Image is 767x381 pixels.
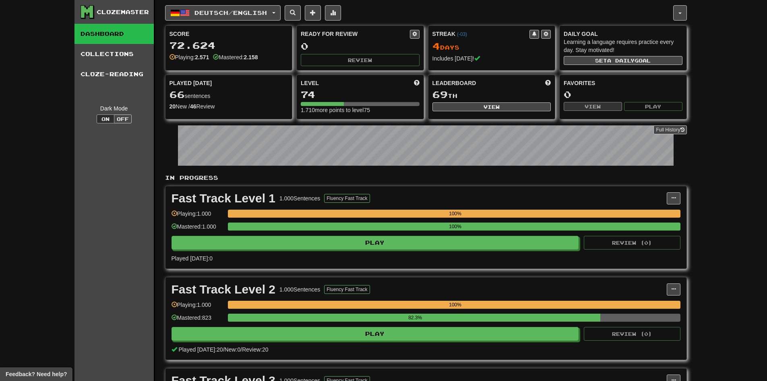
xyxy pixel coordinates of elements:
span: 69 [432,89,448,100]
strong: 2.158 [244,54,258,60]
span: New: 0 [225,346,241,353]
div: 74 [301,90,420,100]
a: Collections [74,44,154,64]
button: Deutsch/English [165,5,281,21]
button: Review (0) [584,236,680,250]
div: Day s [432,41,551,52]
span: Review: 20 [242,346,268,353]
a: (-03) [457,31,467,37]
span: 4 [432,40,440,52]
button: View [564,102,622,111]
span: Played [DATE]: 0 [172,255,213,262]
div: Fast Track Level 1 [172,192,276,204]
div: Mastered: 1.000 [172,223,224,236]
strong: 20 [170,103,176,110]
div: 1.000 Sentences [279,285,320,294]
div: 1.710 more points to level 75 [301,106,420,114]
strong: 2.571 [195,54,209,60]
span: Score more points to level up [414,79,420,87]
span: / [223,346,225,353]
span: This week in points, UTC [545,79,551,87]
button: Play [172,236,579,250]
span: 66 [170,89,185,100]
div: Playing: 1.000 [172,301,224,314]
div: 1.000 Sentences [279,194,320,202]
div: 0 [301,41,420,51]
span: a daily [607,58,635,63]
span: Leaderboard [432,79,476,87]
div: 100% [230,301,680,309]
a: Dashboard [74,24,154,44]
strong: 46 [190,103,196,110]
p: In Progress [165,174,687,182]
button: View [432,102,551,111]
a: Cloze-Reading [74,64,154,84]
button: Play [624,102,682,111]
button: Review [301,54,420,66]
div: New / Review [170,102,288,110]
button: On [97,115,114,123]
button: Off [114,115,132,123]
button: Fluency Fast Track [324,194,370,203]
div: Includes [DATE]! [432,54,551,62]
span: Deutsch / English [194,9,267,16]
div: 100% [230,223,680,231]
div: Ready for Review [301,30,410,38]
div: Clozemaster [97,8,149,16]
button: Review (0) [584,327,680,341]
div: Learning a language requires practice every day. Stay motivated! [564,38,682,54]
button: Play [172,327,579,341]
div: Fast Track Level 2 [172,283,276,296]
div: Streak [432,30,530,38]
div: Mastered: 823 [172,314,224,327]
a: Full History [653,125,686,134]
span: Played [DATE] [170,79,212,87]
button: Fluency Fast Track [324,285,370,294]
div: th [432,90,551,100]
div: Playing: 1.000 [172,210,224,223]
div: Mastered: [213,53,258,61]
button: More stats [325,5,341,21]
span: / [240,346,242,353]
div: Daily Goal [564,30,682,38]
div: 72.624 [170,40,288,50]
div: sentences [170,90,288,100]
div: Dark Mode [81,104,148,112]
div: 0 [564,90,682,100]
div: Playing: [170,53,209,61]
div: Favorites [564,79,682,87]
button: Seta dailygoal [564,56,682,65]
button: Add sentence to collection [305,5,321,21]
div: Score [170,30,288,38]
div: 82.3% [230,314,600,322]
span: Level [301,79,319,87]
span: Played [DATE]: 20 [178,346,223,353]
button: Search sentences [285,5,301,21]
span: Open feedback widget [6,370,67,378]
div: 100% [230,210,680,218]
